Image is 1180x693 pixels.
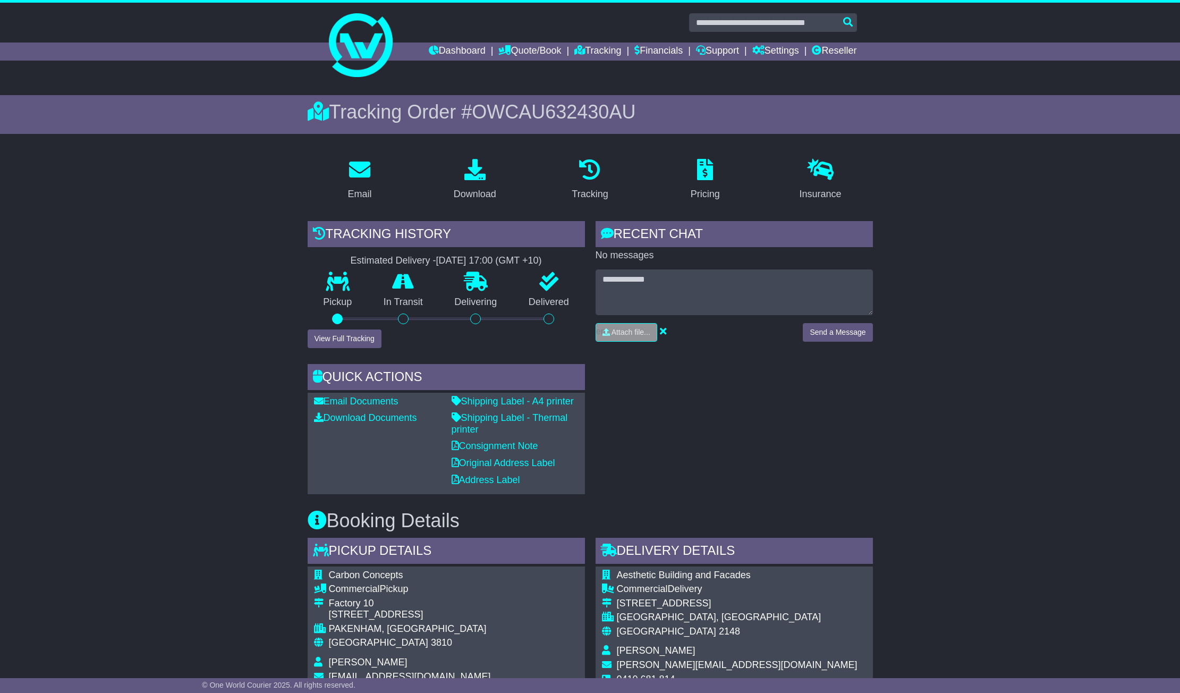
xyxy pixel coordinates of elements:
div: Delivery [617,584,858,595]
span: [PERSON_NAME] [617,645,695,656]
a: Dashboard [429,43,486,61]
span: Aesthetic Building and Facades [617,570,751,580]
div: [GEOGRAPHIC_DATA], [GEOGRAPHIC_DATA] [617,612,858,623]
a: Quote/Book [498,43,561,61]
span: Commercial [617,584,668,594]
a: Support [696,43,739,61]
a: Tracking [565,155,615,205]
span: 0410 681 814 [617,674,675,684]
p: Delivering [439,297,513,308]
div: Tracking Order # [308,100,873,123]
div: Download [454,187,496,201]
a: Insurance [793,155,848,205]
a: Original Address Label [452,458,555,468]
span: [EMAIL_ADDRESS][DOMAIN_NAME] [329,671,491,682]
div: [STREET_ADDRESS] [329,609,491,621]
a: Address Label [452,475,520,485]
a: Reseller [812,43,856,61]
div: [STREET_ADDRESS] [617,598,858,610]
span: [PERSON_NAME][EMAIL_ADDRESS][DOMAIN_NAME] [617,660,858,670]
span: OWCAU632430AU [472,101,635,123]
span: [GEOGRAPHIC_DATA] [329,637,428,648]
a: Tracking [574,43,621,61]
span: 3810 [431,637,452,648]
a: Download [447,155,503,205]
div: Pickup Details [308,538,585,567]
div: Quick Actions [308,364,585,393]
a: Shipping Label - A4 printer [452,396,574,407]
div: Estimated Delivery - [308,255,585,267]
div: PAKENHAM, [GEOGRAPHIC_DATA] [329,623,491,635]
div: RECENT CHAT [596,221,873,250]
div: Tracking [572,187,608,201]
span: [PERSON_NAME] [329,657,408,667]
div: Pricing [691,187,720,201]
h3: Booking Details [308,510,873,531]
a: Email [341,155,378,205]
span: © One World Courier 2025. All rights reserved. [202,681,355,689]
a: Email Documents [314,396,398,407]
div: Pickup [329,584,491,595]
span: [GEOGRAPHIC_DATA] [617,626,716,637]
div: [DATE] 17:00 (GMT +10) [436,255,542,267]
span: Carbon Concepts [329,570,403,580]
a: Pricing [684,155,727,205]
div: Insurance [800,187,842,201]
div: Factory 10 [329,598,491,610]
button: View Full Tracking [308,329,381,348]
div: Email [347,187,371,201]
p: Pickup [308,297,368,308]
a: Consignment Note [452,441,538,451]
span: Commercial [329,584,380,594]
a: Settings [752,43,799,61]
p: In Transit [368,297,439,308]
a: Financials [634,43,683,61]
p: No messages [596,250,873,261]
a: Shipping Label - Thermal printer [452,412,568,435]
div: Delivery Details [596,538,873,567]
a: Download Documents [314,412,417,423]
button: Send a Message [803,323,872,342]
span: 2148 [719,626,740,637]
p: Delivered [513,297,585,308]
div: Tracking history [308,221,585,250]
